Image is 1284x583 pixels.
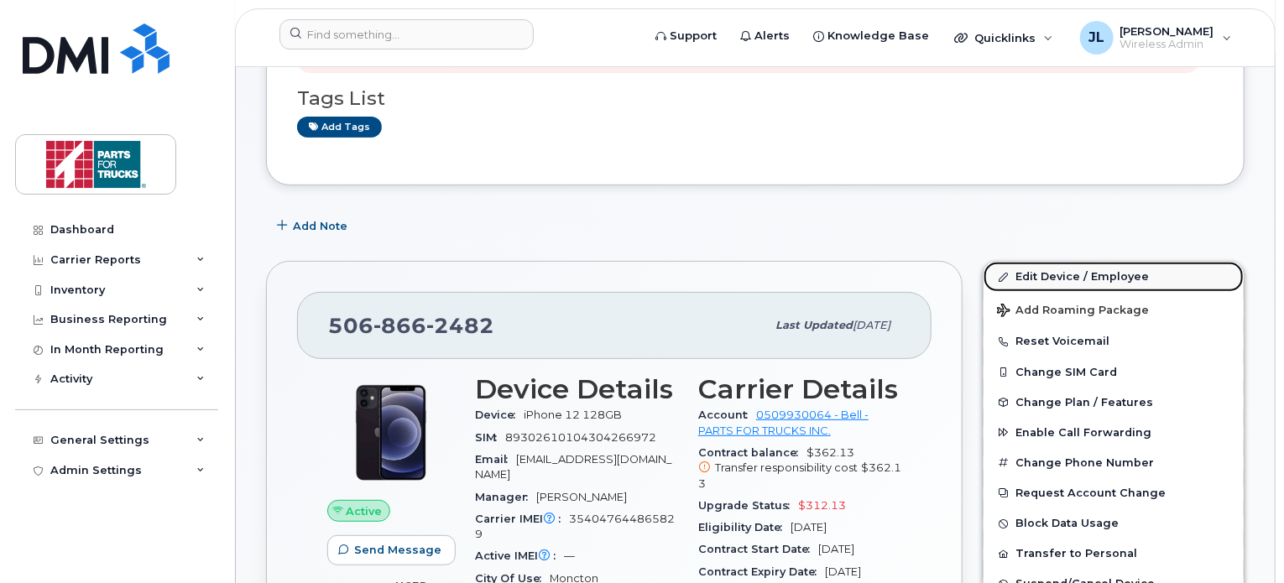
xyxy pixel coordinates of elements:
[984,292,1244,326] button: Add Roaming Package
[475,374,678,404] h3: Device Details
[984,262,1244,292] a: Edit Device / Employee
[475,453,516,466] span: Email
[798,499,846,512] span: $312.13
[564,549,575,562] span: —
[327,535,456,565] button: Send Message
[698,409,756,421] span: Account
[328,313,494,338] span: 506
[524,409,622,421] span: iPhone 12 128GB
[475,513,675,540] span: 354047644865829
[974,31,1036,44] span: Quicklinks
[373,313,426,338] span: 866
[984,448,1244,478] button: Change Phone Number
[825,565,861,578] span: [DATE]
[827,28,929,44] span: Knowledge Base
[341,383,441,483] img: iPhone_12.jpg
[984,508,1244,539] button: Block Data Usage
[644,19,728,53] a: Support
[984,388,1244,418] button: Change Plan / Features
[801,19,941,53] a: Knowledge Base
[1015,396,1153,409] span: Change Plan / Features
[475,513,569,525] span: Carrier IMEI
[984,326,1244,357] button: Reset Voicemail
[698,446,901,492] span: $362.13
[1120,24,1214,38] span: [PERSON_NAME]
[698,446,806,459] span: Contract balance
[775,319,853,331] span: Last updated
[347,503,383,519] span: Active
[984,539,1244,569] button: Transfer to Personal
[698,409,869,436] a: 0509930064 - Bell - PARTS FOR TRUCKS INC.
[475,431,505,444] span: SIM
[670,28,717,44] span: Support
[942,21,1065,55] div: Quicklinks
[475,409,524,421] span: Device
[297,88,1214,109] h3: Tags List
[475,549,564,562] span: Active IMEI
[266,211,362,241] button: Add Note
[297,117,382,138] a: Add tags
[536,491,627,503] span: [PERSON_NAME]
[475,453,671,481] span: [EMAIL_ADDRESS][DOMAIN_NAME]
[984,478,1244,508] button: Request Account Change
[1068,21,1244,55] div: Jessica Lam
[698,543,818,555] span: Contract Start Date
[853,319,890,331] span: [DATE]
[984,357,1244,388] button: Change SIM Card
[791,521,827,534] span: [DATE]
[997,304,1149,320] span: Add Roaming Package
[698,374,901,404] h3: Carrier Details
[1015,426,1151,439] span: Enable Call Forwarding
[505,431,656,444] span: 89302610104304266972
[698,499,798,512] span: Upgrade Status
[984,418,1244,448] button: Enable Call Forwarding
[698,461,901,489] span: $362.13
[279,19,534,49] input: Find something...
[475,491,536,503] span: Manager
[1088,28,1104,48] span: JL
[293,218,347,234] span: Add Note
[754,28,790,44] span: Alerts
[426,313,494,338] span: 2482
[1120,38,1214,51] span: Wireless Admin
[354,542,441,558] span: Send Message
[818,543,854,555] span: [DATE]
[715,461,858,474] span: Transfer responsibility cost
[698,565,825,578] span: Contract Expiry Date
[728,19,801,53] a: Alerts
[698,521,791,534] span: Eligibility Date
